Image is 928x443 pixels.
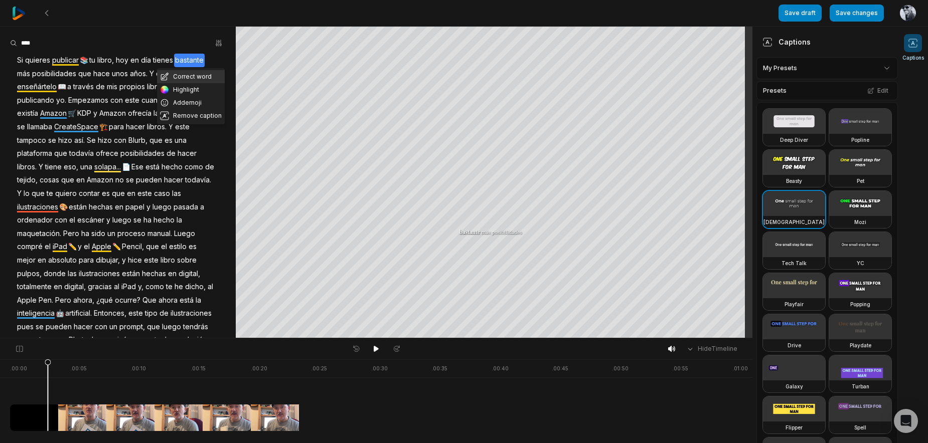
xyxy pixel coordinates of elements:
[857,177,864,185] h3: Pet
[16,120,26,134] span: se
[143,254,160,267] span: este
[111,67,129,81] span: unos
[182,320,209,334] span: tendrás
[93,307,127,320] span: Entonces,
[179,294,195,307] span: está
[54,294,72,307] span: Pero
[16,227,62,241] span: maquetación.
[129,54,140,67] span: en
[96,54,115,67] span: libro,
[184,280,207,294] span: dicho,
[830,5,884,22] button: Save changes
[207,280,214,294] span: al
[106,80,118,94] span: mis
[168,120,174,134] span: Y
[109,94,124,107] span: con
[124,94,140,107] span: este
[124,200,145,214] span: papel
[762,37,811,47] div: Captions
[108,320,118,334] span: un
[16,134,47,147] span: tampoco
[76,213,105,227] span: escáner
[111,187,126,200] span: que
[16,254,37,267] span: mejor
[850,341,871,349] h3: Playdate
[756,57,898,79] div: My Presets
[47,254,78,267] span: absoluto
[165,280,174,294] span: te
[157,109,225,122] button: Remove caption
[173,227,196,241] span: Luego
[68,333,108,347] span: Photoshop,
[16,307,56,320] span: inteligencia
[852,382,869,390] h3: Turban
[101,187,111,200] span: es
[51,54,80,67] span: publicar
[902,34,924,62] button: Captions
[118,320,146,334] span: prompt,
[188,240,198,254] span: es
[94,320,108,334] span: con
[127,254,143,267] span: hice
[12,7,26,20] img: reap
[199,200,205,214] span: a
[60,173,75,187] span: que
[161,320,182,334] span: luego
[857,259,864,267] h3: YC
[145,200,151,214] span: y
[151,200,173,214] span: luego
[68,200,88,214] span: están
[785,300,804,308] h3: Playfair
[39,173,60,187] span: cosas
[54,187,78,200] span: quiero
[87,280,113,294] span: gracias
[66,80,72,94] span: a
[16,160,38,174] span: libros.
[55,94,67,107] span: yo.
[137,280,144,294] span: y,
[98,107,127,120] span: Amazon
[125,120,146,134] span: hacer
[16,173,39,187] span: tejido,
[174,120,191,134] span: este
[95,294,114,307] span: ¿qué
[45,320,73,334] span: pueden
[24,54,51,67] span: quieres
[176,254,198,267] span: sobre
[902,54,924,62] span: Captions
[152,107,160,120] span: la
[157,83,225,96] button: Highlight
[120,280,137,294] span: iPad
[68,147,95,160] span: todavía
[131,333,164,347] span: aumentar
[167,267,178,281] span: en
[114,294,141,307] span: ocurre?
[52,240,68,254] span: iPad
[894,409,918,433] div: Open Intercom Messenger
[63,160,79,174] span: eso,
[108,333,131,347] span: quizás
[16,67,31,81] span: más
[163,173,184,187] span: hacer
[174,54,205,67] span: bastante
[38,294,54,307] span: Pen.
[111,213,132,227] span: luego
[683,341,740,356] button: HideTimeline
[73,320,94,334] span: hacer
[77,67,92,81] span: que
[53,147,68,160] span: que
[78,187,101,200] span: contar
[854,423,866,431] h3: Spell
[127,134,148,147] span: Blurb,
[172,333,210,347] span: resolución,
[780,136,808,144] h3: Deep Diver
[121,240,145,254] span: Pencil,
[39,107,68,120] span: Amazon
[864,84,891,97] button: Edit
[140,94,168,107] span: cuando
[92,67,111,81] span: hace
[144,280,165,294] span: como
[68,213,76,227] span: el
[16,107,39,120] span: existía
[31,67,77,81] span: posibilidades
